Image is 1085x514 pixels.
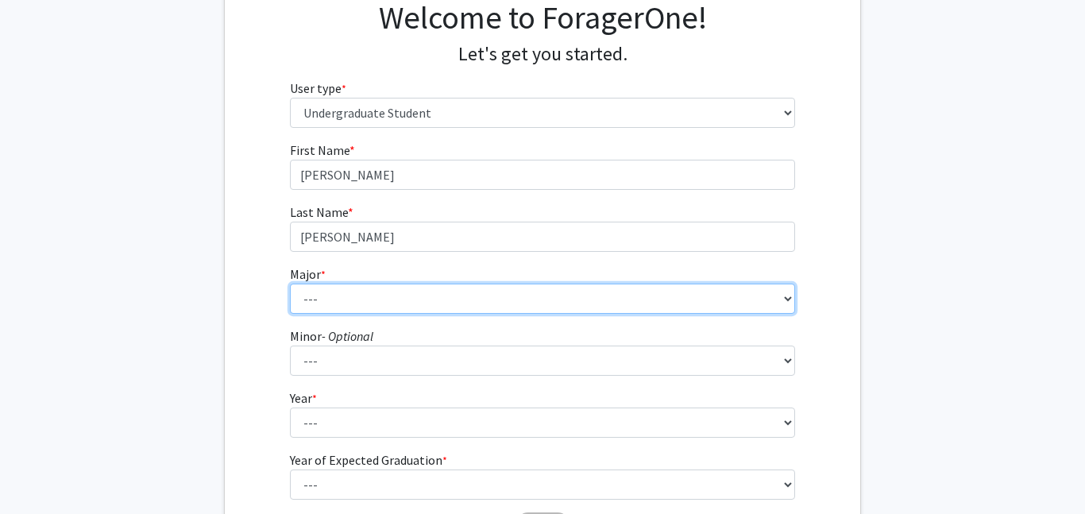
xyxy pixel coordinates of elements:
[290,142,349,158] span: First Name
[290,79,346,98] label: User type
[290,43,796,66] h4: Let's get you started.
[290,450,447,470] label: Year of Expected Graduation
[322,328,373,344] i: - Optional
[290,327,373,346] label: Minor
[290,265,326,284] label: Major
[12,443,68,502] iframe: Chat
[290,204,348,220] span: Last Name
[290,388,317,408] label: Year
